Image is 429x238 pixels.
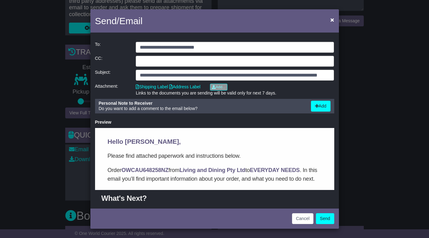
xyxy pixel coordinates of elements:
div: To: [92,42,133,53]
p: To ensure a smooth pick-up, and to keep your order on schedule, please complete this step-by-step... [12,99,227,116]
span: Hello [PERSON_NAME], [12,10,86,17]
span: 1 [24,125,27,131]
span: × [330,16,334,23]
strong: OWCAU648258NZ [26,39,73,45]
p: Download and print the shipping labels using the button below. Then affix this label firmly to th... [12,132,227,158]
button: Close [327,13,337,26]
div: Subject: [92,70,133,81]
div: Personal Note to Receiver [99,101,305,106]
div: What's Next? [6,65,227,76]
div: CC: [92,56,133,67]
a: Shipping Label [136,84,168,89]
a: Download Labels [13,211,62,223]
h3: Important Steps [12,88,227,97]
h3: Order Information: [12,229,227,237]
span: 2 [24,180,27,187]
button: Send [316,213,334,224]
b: Important: [12,151,39,157]
button: Add [311,101,331,112]
button: Cancel [292,213,314,224]
p: Order from to . In this email you’ll find important information about your order, and what you ne... [12,38,227,55]
p: Download and print the address labels using the button below. Then affix this label firmly to the... [12,188,227,205]
h4: Send/Email [95,14,143,28]
div: Attachment: [92,84,133,96]
p: Please find attached paperwork and instructions below. [12,24,227,32]
strong: before the scheduled pickup on [DATE] [63,109,165,115]
a: Address Label [169,84,201,89]
strong: Step : Address Labels [12,180,71,187]
strong: Living and Dining Pty Ltd [84,39,150,45]
a: Add... [210,84,227,90]
a: Download Labels [13,164,62,176]
div: Do you want to add a comment to the email below? [96,101,308,112]
div: Preview [95,120,334,125]
strong: EVERYDAY NEEDS [155,39,205,45]
strong: Step : Shipping Labels [12,125,73,131]
div: Links to the documents you are sending will be valid only for next 7 days. [136,90,334,96]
